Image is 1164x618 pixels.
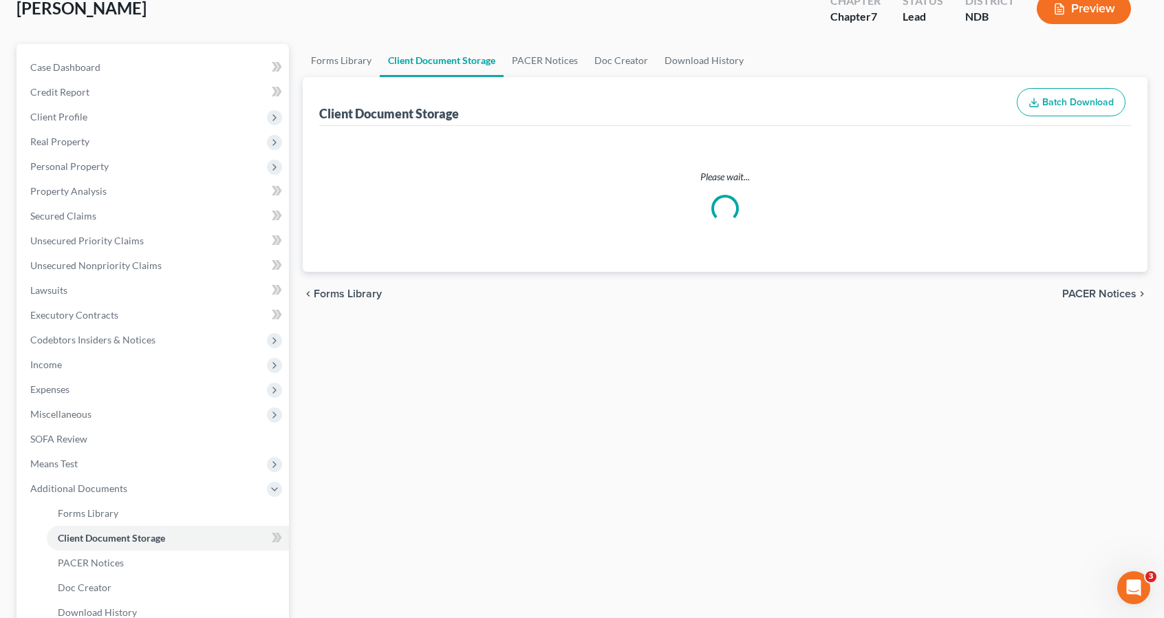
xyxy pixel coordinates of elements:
[1042,96,1114,108] span: Batch Download
[19,303,289,328] a: Executory Contracts
[1017,88,1125,117] button: Batch Download
[30,185,107,197] span: Property Analysis
[303,288,314,299] i: chevron_left
[586,44,656,77] a: Doc Creator
[19,427,289,451] a: SOFA Review
[319,105,459,122] div: Client Document Storage
[1145,571,1156,582] span: 3
[830,9,881,25] div: Chapter
[30,359,62,370] span: Income
[965,9,1015,25] div: NDB
[19,55,289,80] a: Case Dashboard
[30,111,87,122] span: Client Profile
[30,433,87,445] span: SOFA Review
[871,10,877,23] span: 7
[58,582,111,593] span: Doc Creator
[656,44,752,77] a: Download History
[30,334,155,345] span: Codebtors Insiders & Notices
[58,557,124,568] span: PACER Notices
[30,235,144,246] span: Unsecured Priority Claims
[303,44,380,77] a: Forms Library
[30,160,109,172] span: Personal Property
[19,278,289,303] a: Lawsuits
[30,309,118,321] span: Executory Contracts
[504,44,586,77] a: PACER Notices
[58,606,137,618] span: Download History
[30,383,69,395] span: Expenses
[19,179,289,204] a: Property Analysis
[30,136,89,147] span: Real Property
[30,284,67,296] span: Lawsuits
[19,80,289,105] a: Credit Report
[30,210,96,222] span: Secured Claims
[903,9,943,25] div: Lead
[58,532,165,544] span: Client Document Storage
[47,526,289,551] a: Client Document Storage
[314,288,382,299] span: Forms Library
[47,575,289,600] a: Doc Creator
[19,204,289,228] a: Secured Claims
[19,228,289,253] a: Unsecured Priority Claims
[322,170,1128,184] p: Please wait...
[1136,288,1147,299] i: chevron_right
[380,44,504,77] a: Client Document Storage
[30,408,91,420] span: Miscellaneous
[47,551,289,575] a: PACER Notices
[30,86,89,98] span: Credit Report
[30,259,162,271] span: Unsecured Nonpriority Claims
[1062,288,1147,299] button: PACER Notices chevron_right
[1062,288,1136,299] span: PACER Notices
[303,288,382,299] button: chevron_left Forms Library
[30,482,127,494] span: Additional Documents
[47,501,289,526] a: Forms Library
[30,458,78,469] span: Means Test
[19,253,289,278] a: Unsecured Nonpriority Claims
[58,507,118,519] span: Forms Library
[1117,571,1150,604] iframe: Intercom live chat
[30,61,100,73] span: Case Dashboard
